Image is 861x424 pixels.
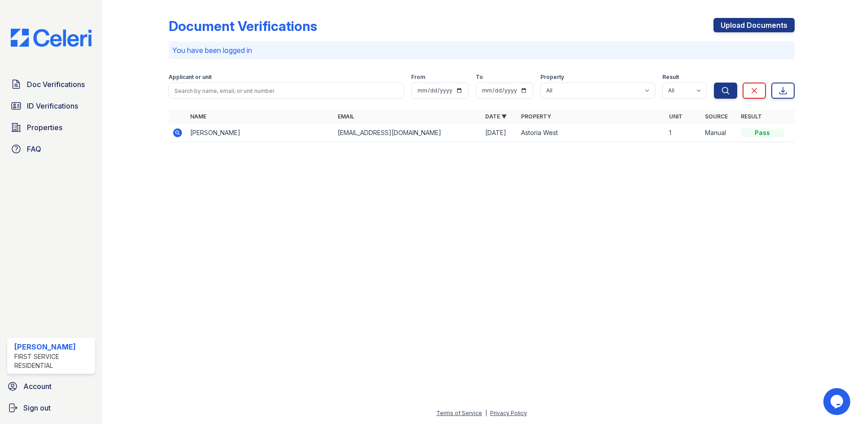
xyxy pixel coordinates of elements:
[436,410,482,416] a: Terms of Service
[27,144,41,154] span: FAQ
[665,124,701,142] td: 1
[27,79,85,90] span: Doc Verifications
[338,113,354,120] a: Email
[14,341,91,352] div: [PERSON_NAME]
[4,399,99,417] a: Sign out
[7,140,95,158] a: FAQ
[823,388,852,415] iframe: chat widget
[713,18,795,32] a: Upload Documents
[27,101,78,111] span: ID Verifications
[669,113,683,120] a: Unit
[662,74,679,81] label: Result
[7,118,95,136] a: Properties
[701,124,737,142] td: Manual
[4,377,99,395] a: Account
[517,124,665,142] td: Astoria West
[172,45,791,56] p: You have been logged in
[741,113,762,120] a: Result
[705,113,728,120] a: Source
[169,74,212,81] label: Applicant or unit
[169,83,404,99] input: Search by name, email, or unit number
[14,352,91,370] div: First Service Residential
[485,113,507,120] a: Date ▼
[23,402,51,413] span: Sign out
[187,124,334,142] td: [PERSON_NAME]
[7,97,95,115] a: ID Verifications
[23,381,52,392] span: Account
[27,122,62,133] span: Properties
[4,29,99,47] img: CE_Logo_Blue-a8612792a0a2168367f1c8372b55b34899dd931a85d93a1a3d3e32e68fde9ad4.png
[741,128,784,137] div: Pass
[411,74,425,81] label: From
[482,124,517,142] td: [DATE]
[485,410,487,416] div: |
[476,74,483,81] label: To
[521,113,551,120] a: Property
[334,124,482,142] td: [EMAIL_ADDRESS][DOMAIN_NAME]
[169,18,317,34] div: Document Verifications
[490,410,527,416] a: Privacy Policy
[540,74,564,81] label: Property
[190,113,206,120] a: Name
[7,75,95,93] a: Doc Verifications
